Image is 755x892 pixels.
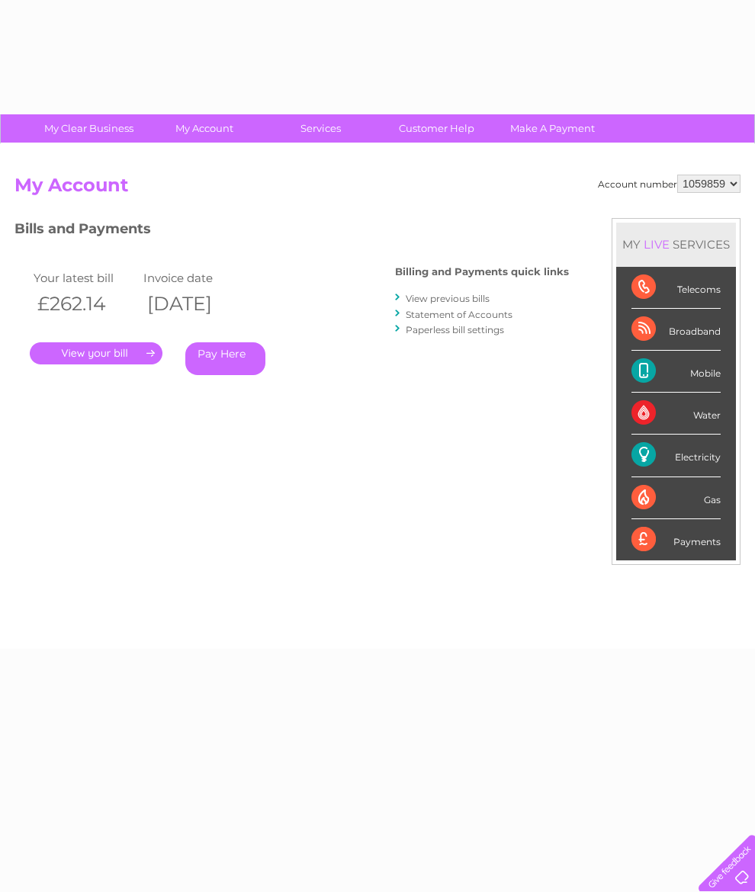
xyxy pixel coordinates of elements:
[30,268,140,288] td: Your latest bill
[406,324,504,335] a: Paperless bill settings
[140,288,249,319] th: [DATE]
[631,393,721,435] div: Water
[14,218,569,245] h3: Bills and Payments
[406,309,512,320] a: Statement of Accounts
[14,175,741,204] h2: My Account
[395,266,569,278] h4: Billing and Payments quick links
[631,435,721,476] div: Electricity
[616,223,736,266] div: MY SERVICES
[140,268,249,288] td: Invoice date
[406,293,490,304] a: View previous bills
[641,237,673,252] div: LIVE
[185,342,265,375] a: Pay Here
[490,114,615,143] a: Make A Payment
[598,175,741,193] div: Account number
[631,519,721,560] div: Payments
[631,309,721,351] div: Broadband
[142,114,268,143] a: My Account
[631,477,721,519] div: Gas
[631,351,721,393] div: Mobile
[258,114,384,143] a: Services
[26,114,152,143] a: My Clear Business
[30,288,140,319] th: £262.14
[374,114,500,143] a: Customer Help
[631,267,721,309] div: Telecoms
[30,342,162,364] a: .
